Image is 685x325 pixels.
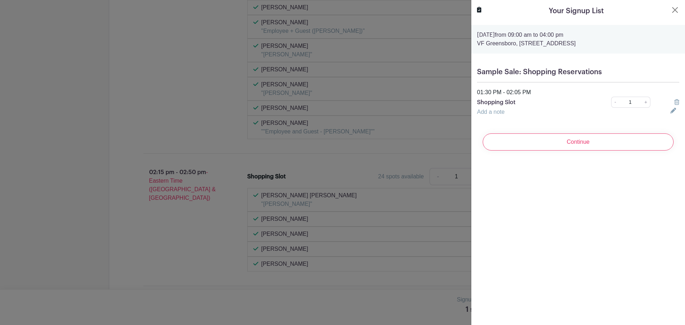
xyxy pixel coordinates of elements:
[549,6,604,16] h5: Your Signup List
[477,32,495,38] strong: [DATE]
[477,39,679,48] p: VF Greensboro, [STREET_ADDRESS]
[477,98,592,107] p: Shopping Slot
[477,31,679,39] p: from 09:00 am to 04:00 pm
[473,88,684,97] div: 01:30 PM - 02:05 PM
[641,97,650,108] a: +
[671,6,679,14] button: Close
[483,133,674,151] input: Continue
[611,97,619,108] a: -
[477,68,679,76] h5: Sample Sale: Shopping Reservations
[477,109,504,115] a: Add a note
